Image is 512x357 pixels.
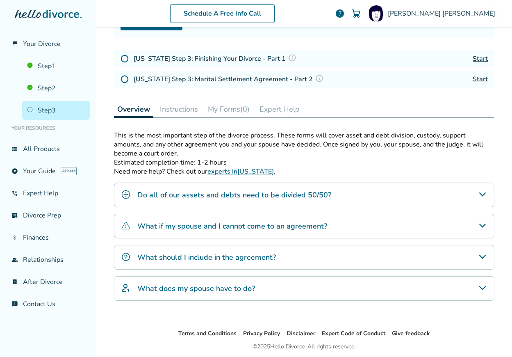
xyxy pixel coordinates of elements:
[137,221,327,231] h4: What if my spouse and I cannot come to an agreement?
[134,74,326,85] h4: [US_STATE] Step 3: Marital Settlement Agreement - Part 2
[287,329,315,339] li: Disclaimer
[11,279,18,285] span: bookmark_check
[11,256,18,263] span: group
[388,9,498,18] span: [PERSON_NAME] [PERSON_NAME]
[11,190,18,197] span: phone_in_talk
[114,158,494,167] p: Estimated completion time: 1-2 hours
[7,162,90,181] a: exploreYour GuideAI beta
[473,54,488,63] a: Start
[335,9,345,18] a: help
[315,74,323,82] img: Question Mark
[7,184,90,203] a: phone_in_talkExpert Help
[322,330,385,337] a: Expert Code of Conduct
[7,295,90,314] a: chat_infoContact Us
[137,252,276,263] h4: What should I include in the agreement?
[7,140,90,158] a: view_listAll Products
[114,276,494,301] div: What does my spouse have to do?
[256,101,303,117] button: Expert Help
[11,146,18,152] span: view_list
[7,206,90,225] a: list_alt_checkDivorce Prep
[7,250,90,269] a: groupRelationships
[114,131,494,158] p: This is the most important step of the divorce process. These forms will cover asset and debt div...
[114,245,494,270] div: What should I include in the agreement?
[368,5,385,22] img: Claudia Richman
[471,318,512,357] iframe: Chat Widget
[11,168,18,174] span: explore
[157,101,201,117] button: Instructions
[7,228,90,247] a: attach_moneyFinances
[22,101,90,120] a: Step3
[23,39,61,48] span: Your Divorce
[170,4,275,23] a: Schedule A Free Info Call
[114,167,494,176] p: Need more help? Check out our .
[243,330,280,337] a: Privacy Policy
[114,214,494,238] div: What if my spouse and I cannot come to an agreement?
[473,75,488,84] a: Start
[121,55,129,63] img: Not Started
[288,54,296,62] img: Question Mark
[121,221,131,231] img: What if my spouse and I cannot come to an agreement?
[134,53,299,64] h4: [US_STATE] Step 3: Finishing Your Divorce - Part 1
[121,283,131,293] img: What does my spouse have to do?
[205,101,253,117] button: My Forms(0)
[178,330,237,337] a: Terms and Conditions
[11,41,18,47] span: flag_2
[114,183,494,207] div: Do all of our assets and debts need to be divided 50/50?
[392,329,430,339] li: Give feedback
[61,167,77,175] span: AI beta
[121,190,131,199] img: Do all of our assets and debts need to be divided 50/50?
[7,120,90,136] li: Your Resources
[11,234,18,241] span: attach_money
[7,34,90,53] a: flag_2Your Divorce
[22,79,90,98] a: Step2
[253,342,356,352] div: © 2025 Hello Divorce. All rights reserved.
[22,57,90,76] a: Step1
[114,101,153,118] button: Overview
[11,212,18,219] span: list_alt_check
[207,167,274,176] a: experts in[US_STATE]
[137,283,255,294] h4: What does my spouse have to do?
[7,272,90,291] a: bookmark_checkAfter Divorce
[351,9,361,18] img: Cart
[121,75,129,83] img: Not Started
[11,301,18,307] span: chat_info
[137,190,331,200] h4: Do all of our assets and debts need to be divided 50/50?
[121,252,131,262] img: What should I include in the agreement?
